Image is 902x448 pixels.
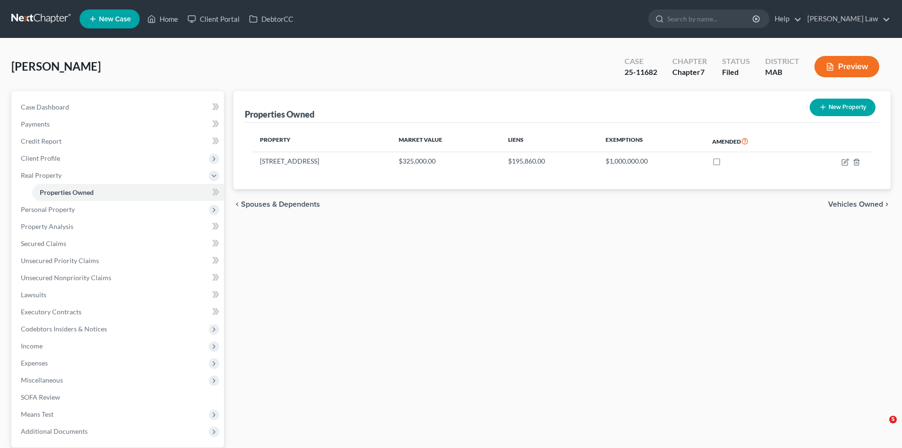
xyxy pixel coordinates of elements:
[391,152,500,170] td: $325,000.00
[814,56,879,77] button: Preview
[889,416,897,423] span: 5
[21,359,48,367] span: Expenses
[765,56,799,67] div: District
[828,201,891,208] button: Vehicles Owned chevron_right
[21,137,62,145] span: Credit Report
[625,56,657,67] div: Case
[13,252,224,269] a: Unsecured Priority Claims
[21,205,75,213] span: Personal Property
[143,10,183,27] a: Home
[803,10,890,27] a: [PERSON_NAME] Law
[21,427,88,435] span: Additional Documents
[13,99,224,116] a: Case Dashboard
[21,239,66,247] span: Secured Claims
[21,410,54,418] span: Means Test
[13,116,224,133] a: Payments
[500,130,598,152] th: Liens
[21,291,46,299] span: Lawsuits
[828,201,883,208] span: Vehicles Owned
[21,342,43,350] span: Income
[233,201,241,208] i: chevron_left
[883,201,891,208] i: chevron_right
[13,235,224,252] a: Secured Claims
[722,67,750,78] div: Filed
[21,154,60,162] span: Client Profile
[13,286,224,303] a: Lawsuits
[21,308,81,316] span: Executory Contracts
[241,201,320,208] span: Spouses & Dependents
[233,201,320,208] button: chevron_left Spouses & Dependents
[705,130,801,152] th: Amended
[99,16,131,23] span: New Case
[700,67,705,76] span: 7
[244,10,298,27] a: DebtorCC
[672,56,707,67] div: Chapter
[183,10,244,27] a: Client Portal
[500,152,598,170] td: $195,860.00
[21,274,111,282] span: Unsecured Nonpriority Claims
[13,218,224,235] a: Property Analysis
[13,303,224,320] a: Executory Contracts
[598,130,705,152] th: Exemptions
[672,67,707,78] div: Chapter
[391,130,500,152] th: Market Value
[667,10,754,27] input: Search by name...
[21,376,63,384] span: Miscellaneous
[625,67,657,78] div: 25-11682
[21,393,60,401] span: SOFA Review
[722,56,750,67] div: Status
[21,256,99,265] span: Unsecured Priority Claims
[252,152,391,170] td: [STREET_ADDRESS]
[13,389,224,406] a: SOFA Review
[810,99,875,116] button: New Property
[21,171,62,179] span: Real Property
[765,67,799,78] div: MAB
[13,269,224,286] a: Unsecured Nonpriority Claims
[32,184,224,201] a: Properties Owned
[245,109,314,120] div: Properties Owned
[40,188,94,196] span: Properties Owned
[11,59,101,73] span: [PERSON_NAME]
[21,325,107,333] span: Codebtors Insiders & Notices
[770,10,802,27] a: Help
[21,222,73,230] span: Property Analysis
[252,130,391,152] th: Property
[21,103,69,111] span: Case Dashboard
[870,416,893,439] iframe: Intercom live chat
[21,120,50,128] span: Payments
[598,152,705,170] td: $1,000,000.00
[13,133,224,150] a: Credit Report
